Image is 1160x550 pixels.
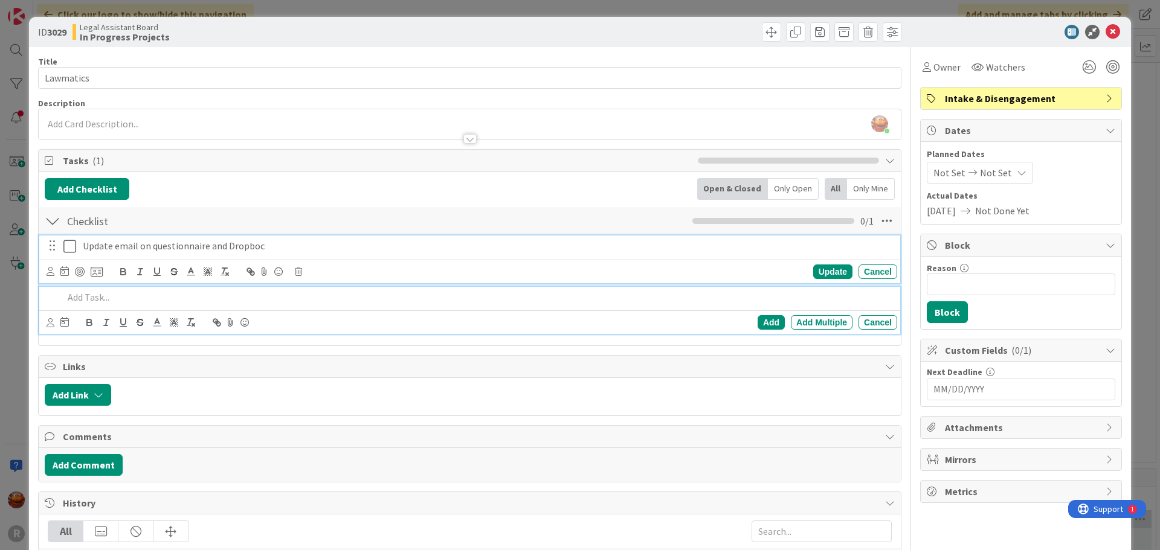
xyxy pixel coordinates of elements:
div: Add [758,315,785,330]
span: ID [38,25,66,39]
span: Not Set [933,165,965,180]
span: Attachments [945,420,1100,435]
input: Add Checklist... [63,210,335,232]
img: aA8oODzEalp137YGtSoonM2g49K7iBLo.jpg [871,115,888,132]
div: Cancel [859,264,897,279]
input: type card name here... [38,67,901,89]
div: All [825,178,847,200]
span: ( 0/1 ) [1011,344,1031,356]
div: Only Mine [847,178,895,200]
div: Only Open [768,178,819,200]
p: Update email on questionnaire and Dropboc [83,239,892,253]
b: In Progress Projects [80,32,170,42]
div: Next Deadline [927,368,1115,376]
span: Dates [945,123,1100,138]
div: 1 [63,5,66,14]
span: Comments [63,429,879,444]
div: Add Multiple [791,315,852,330]
span: Support [25,2,55,16]
label: Reason [927,263,956,273]
span: Links [63,359,879,374]
span: Mirrors [945,452,1100,467]
span: Tasks [63,153,692,168]
div: All [48,521,83,542]
span: [DATE] [927,203,956,218]
label: Title [38,56,57,67]
button: Add Comment [45,454,123,476]
input: MM/DD/YYYY [933,379,1109,400]
span: Block [945,238,1100,252]
span: ( 1 ) [92,155,104,167]
div: Open & Closed [697,178,768,200]
span: Actual Dates [927,190,1115,202]
span: Custom Fields [945,343,1100,357]
button: Add Link [45,384,111,406]
button: Add Checklist [45,178,129,200]
button: Block [927,301,968,323]
span: Description [38,98,85,109]
span: Watchers [986,60,1025,74]
div: Cancel [859,315,897,330]
span: Planned Dates [927,148,1115,161]
span: 0 / 1 [860,214,874,228]
input: Search... [752,520,892,542]
span: History [63,496,879,510]
span: Not Set [980,165,1012,180]
span: Metrics [945,484,1100,499]
span: Owner [933,60,961,74]
span: Not Done Yet [975,203,1029,218]
div: Update [813,264,852,279]
span: Intake & Disengagement [945,91,1100,106]
b: 3029 [47,26,66,38]
span: Legal Assistant Board [80,22,170,32]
